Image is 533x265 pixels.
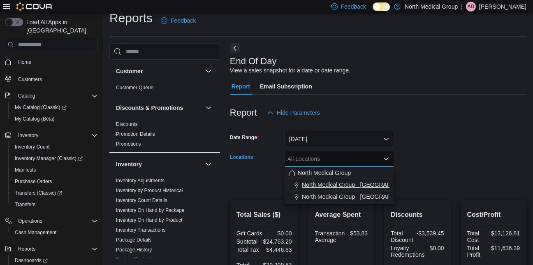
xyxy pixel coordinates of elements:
[284,167,394,179] button: North Medical Group
[116,237,152,243] a: Package Details
[116,160,202,168] button: Inventory
[12,102,98,112] span: My Catalog (Classic)
[18,93,35,99] span: Catalog
[18,132,38,139] span: Inventory
[12,114,98,124] span: My Catalog (Beta)
[12,142,98,152] span: Inventory Count
[12,153,86,163] a: Inventory Manager (Classic)
[116,67,202,75] button: Customer
[491,230,520,237] div: $13,126.81
[18,218,42,224] span: Operations
[15,57,35,67] a: Home
[15,216,46,226] button: Operations
[116,178,165,184] a: Inventory Adjustments
[116,227,166,233] span: Inventory Transactions
[116,84,153,91] span: Customer Queue
[15,201,35,208] span: Transfers
[158,12,199,29] a: Feedback
[461,2,463,12] p: |
[15,244,98,254] span: Reports
[109,10,153,26] h1: Reports
[116,217,182,223] a: Inventory On Hand by Product
[341,2,366,11] span: Feedback
[12,188,98,198] span: Transfers (Classic)
[2,130,101,141] button: Inventory
[284,131,394,147] button: [DATE]
[284,167,394,203] div: Choose from the following options
[15,91,38,101] button: Catalog
[15,178,52,185] span: Purchase Orders
[467,245,488,258] div: Total Profit
[116,104,202,112] button: Discounts & Promotions
[116,198,167,203] a: Inventory Count Details
[467,210,520,220] h2: Cost/Profit
[2,243,101,255] button: Reports
[284,179,394,191] button: North Medical Group - [GEOGRAPHIC_DATA]
[15,74,45,84] a: Customers
[116,246,152,253] span: Package History
[12,188,65,198] a: Transfers (Classic)
[116,247,152,253] a: Package History
[468,2,475,12] span: AD
[116,237,152,243] span: Package Details
[405,2,458,12] p: North Medical Group
[428,245,444,251] div: $0.00
[302,181,420,189] span: North Medical Group - [GEOGRAPHIC_DATA]
[348,230,368,237] div: $53.83
[2,73,101,85] button: Customers
[12,177,56,186] a: Purchase Orders
[391,210,444,220] h2: Discounts
[2,56,101,68] button: Home
[236,246,262,253] div: Total Tax
[236,210,292,220] h2: Total Sales ($)
[236,238,260,245] div: Subtotal
[116,160,142,168] h3: Inventory
[116,177,165,184] span: Inventory Adjustments
[116,188,183,193] a: Inventory by Product Historical
[8,227,101,238] button: Cash Management
[12,153,98,163] span: Inventory Manager (Classic)
[116,187,183,194] span: Inventory by Product Historical
[230,108,257,118] h3: Report
[15,116,55,122] span: My Catalog (Beta)
[8,199,101,210] button: Transfers
[12,228,98,237] span: Cash Management
[277,109,320,117] span: Hide Parameters
[15,130,98,140] span: Inventory
[23,18,98,35] span: Load All Apps in [GEOGRAPHIC_DATA]
[467,230,488,243] div: Total Cost
[116,131,155,137] a: Promotion Details
[298,169,351,177] span: North Medical Group
[12,142,53,152] a: Inventory Count
[15,167,36,173] span: Manifests
[116,141,141,147] a: Promotions
[391,245,425,258] div: Loyalty Redemptions
[16,2,53,11] img: Cova
[479,2,526,12] p: [PERSON_NAME]
[116,121,138,127] a: Discounts
[116,256,159,263] span: Product Expirations
[116,104,183,112] h3: Discounts & Promotions
[230,66,350,75] div: View a sales snapshot for a date or date range.
[373,2,390,11] input: Dark Mode
[2,90,101,102] button: Catalog
[204,159,213,169] button: Inventory
[204,66,213,76] button: Customer
[302,193,420,201] span: North Medical Group - [GEOGRAPHIC_DATA]
[8,141,101,153] button: Inventory Count
[109,83,220,96] div: Customer
[15,244,39,254] button: Reports
[18,76,42,83] span: Customers
[264,105,323,121] button: Hide Parameters
[15,91,98,101] span: Catalog
[15,229,56,236] span: Cash Management
[204,103,213,113] button: Discounts & Promotions
[230,154,253,160] label: Locations
[8,113,101,125] button: My Catalog (Beta)
[491,245,520,251] div: $11,636.39
[116,207,185,214] span: Inventory On Hand by Package
[12,102,70,112] a: My Catalog (Classic)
